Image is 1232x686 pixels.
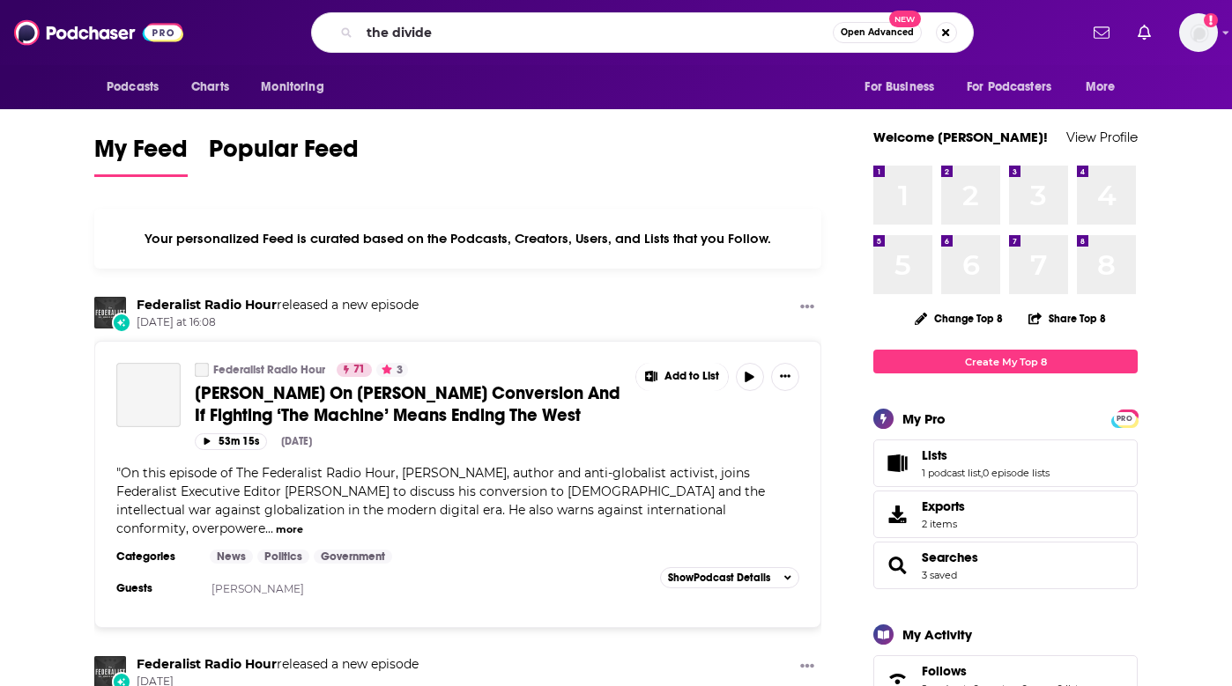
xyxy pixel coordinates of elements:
a: Popular Feed [209,134,359,177]
a: View Profile [1066,129,1138,145]
a: Lists [922,447,1050,463]
svg: Email not verified [1204,13,1218,27]
a: Federalist Radio Hour [137,297,277,313]
a: 3 saved [922,569,957,581]
a: 71 [337,363,372,377]
a: Welcome [PERSON_NAME]! [873,129,1048,145]
span: On this episode of The Federalist Radio Hour, [PERSON_NAME], author and anti-globalist activist, ... [116,465,765,536]
a: [PERSON_NAME] [212,582,304,595]
button: open menu [1073,70,1138,104]
input: Search podcasts, credits, & more... [360,18,833,47]
span: PRO [1114,412,1135,425]
button: 3 [376,363,408,377]
a: Searches [922,550,978,565]
a: Follows [922,663,1083,679]
div: My Pro [902,410,946,427]
span: ... [265,520,273,536]
div: My Activity [902,626,972,643]
span: [PERSON_NAME] On [PERSON_NAME] Conversion And If Fighting ‘The Machine’ Means Ending The West [195,382,620,426]
span: 71 [353,361,365,379]
span: [DATE] at 16:08 [137,315,419,330]
span: Podcasts [107,75,159,100]
a: Federalist Radio Hour [213,363,325,377]
button: 53m 15s [195,433,267,450]
img: Podchaser - Follow, Share and Rate Podcasts [14,16,183,49]
button: Open AdvancedNew [833,22,922,43]
div: New Episode [112,313,131,332]
a: Exports [873,491,1138,538]
a: Government [314,550,392,564]
span: Show Podcast Details [668,572,770,584]
span: Follows [922,663,967,679]
img: Federalist Radio Hour [94,297,126,328]
a: Charts [180,70,240,104]
a: Paul Kingsnorth On Christian Conversion And If Fighting ‘The Machine’ Means Ending The West [116,363,181,427]
h3: released a new episode [137,656,419,673]
div: Search podcasts, credits, & more... [311,12,974,53]
span: 2 items [922,518,965,530]
span: For Business [865,75,934,100]
span: Open Advanced [841,28,914,37]
button: Show More Button [636,363,728,391]
a: My Feed [94,134,188,177]
button: Show profile menu [1179,13,1218,52]
button: Show More Button [771,363,799,391]
span: Monitoring [261,75,323,100]
button: Show More Button [793,297,821,319]
a: Searches [879,553,915,578]
button: Show More Button [793,656,821,678]
span: New [889,11,921,27]
span: Lists [873,439,1138,487]
span: Popular Feed [209,134,359,174]
a: Show notifications dropdown [1087,18,1117,48]
span: " [116,465,765,536]
div: Your personalized Feed is curated based on the Podcasts, Creators, Users, and Lists that you Follow. [94,209,821,269]
span: My Feed [94,134,188,174]
button: open menu [249,70,346,104]
span: Lists [922,447,947,463]
div: [DATE] [281,435,312,447]
span: Exports [922,498,965,514]
a: [PERSON_NAME] On [PERSON_NAME] Conversion And If Fighting ‘The Machine’ Means Ending The West [195,382,623,426]
a: Federalist Radio Hour [195,363,209,377]
h3: Categories [116,550,196,564]
span: Add to List [664,370,719,383]
h3: Guests [116,581,196,595]
img: User Profile [1179,13,1218,52]
span: Exports [879,502,915,527]
span: More [1086,75,1116,100]
a: Politics [257,550,309,564]
button: open menu [94,70,182,104]
button: open menu [852,70,956,104]
span: Searches [873,542,1138,589]
button: Share Top 8 [1028,301,1107,336]
a: Federalist Radio Hour [137,656,277,672]
a: Lists [879,451,915,476]
span: Logged in as jbarbour [1179,13,1218,52]
span: For Podcasters [967,75,1051,100]
a: News [210,550,253,564]
a: Show notifications dropdown [1131,18,1158,48]
a: 0 episode lists [983,467,1050,479]
span: , [981,467,983,479]
button: Change Top 8 [904,307,1013,329]
span: Charts [191,75,229,100]
a: PRO [1114,411,1135,424]
button: ShowPodcast Details [660,567,799,588]
button: open menu [955,70,1077,104]
button: more [276,522,303,537]
a: Create My Top 8 [873,350,1138,373]
a: 1 podcast list [922,467,981,479]
h3: released a new episode [137,297,419,313]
